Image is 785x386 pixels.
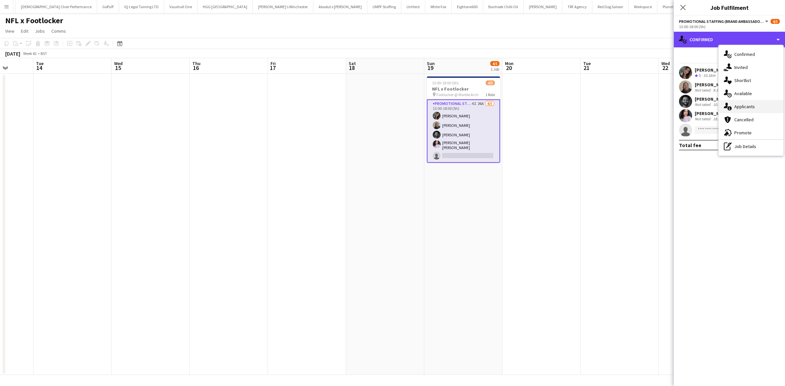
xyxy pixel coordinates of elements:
[695,88,712,92] div: Not rated
[22,51,38,56] span: Week 42
[712,102,726,107] div: 10.5km
[367,0,401,13] button: UMPF Staffing
[35,28,45,34] span: Jobs
[734,77,751,83] span: Shortlist
[695,110,765,116] div: [PERSON_NAME] [PERSON_NAME]
[427,76,500,163] app-job-card: 13:00-18:00 (5h)4/5NFL x Footlocker Footlocker @ Marble Arch1 RolePromotional Staffing (Brand Amb...
[35,64,44,72] span: 14
[592,0,629,13] button: Red Dog Saloon
[427,99,500,163] app-card-role: Promotional Staffing (Brand Ambassadors)4I26A4/513:00-18:00 (5h)[PERSON_NAME][PERSON_NAME][PERSON...
[734,117,754,123] span: Cancelled
[734,104,755,109] span: Applicants
[5,28,14,34] span: View
[504,64,514,72] span: 20
[485,92,495,97] span: 1 Role
[734,130,752,136] span: Promote
[349,60,356,66] span: Sat
[51,28,66,34] span: Comms
[699,73,701,78] span: 5
[253,0,313,13] button: [PERSON_NAME]'s Winchester
[401,0,425,13] button: UnHerd
[164,0,198,13] button: Vauxhall One
[21,28,28,34] span: Edit
[674,3,785,12] h3: Job Fulfilment
[679,19,769,24] button: Promotional Staffing (Brand Ambassadors)
[712,116,726,121] div: 18.2km
[425,0,452,13] button: White Fox
[348,64,356,72] span: 18
[695,67,729,73] div: [PERSON_NAME]
[695,116,712,121] div: Not rated
[719,140,783,153] div: Job Details
[771,19,780,24] span: 4/5
[198,0,253,13] button: HGG [GEOGRAPHIC_DATA]
[97,0,119,13] button: GoPuff
[695,96,729,102] div: [PERSON_NAME]
[734,64,748,70] span: Invited
[452,0,483,13] button: Eightone600
[36,60,44,66] span: Tue
[5,16,63,25] h1: NFL x Footlocker
[191,64,201,72] span: 16
[702,73,717,78] div: 10.1km
[486,80,495,85] span: 4/5
[192,60,201,66] span: Thu
[16,0,97,13] button: [DEMOGRAPHIC_DATA] Choir Performance
[661,60,670,66] span: Wed
[313,0,367,13] button: Absolut x [PERSON_NAME]
[426,64,435,72] span: 19
[18,27,31,35] a: Edit
[734,91,752,96] span: Available
[270,64,276,72] span: 17
[32,27,47,35] a: Jobs
[113,64,123,72] span: 15
[660,64,670,72] span: 22
[114,60,123,66] span: Wed
[505,60,514,66] span: Mon
[491,67,499,72] div: 1 Job
[562,0,592,13] button: TRF Agency
[119,0,164,13] button: IQ Legal Taining LTD
[657,0,693,13] button: Planet Organic
[679,24,780,29] div: 13:00-18:00 (5h)
[679,19,764,24] span: Promotional Staffing (Brand Ambassadors)
[427,86,500,92] h3: NFL x Footlocker
[270,60,276,66] span: Fri
[483,0,524,13] button: Banhoek Chilli Oil
[3,27,17,35] a: View
[524,0,562,13] button: [PERSON_NAME]
[5,50,20,57] div: [DATE]
[582,64,591,72] span: 21
[679,142,701,148] div: Total fee
[49,27,69,35] a: Comms
[695,82,729,88] div: [PERSON_NAME]
[490,61,499,66] span: 4/5
[674,32,785,47] div: Confirmed
[583,60,591,66] span: Tue
[41,51,47,56] div: BST
[432,80,459,85] span: 13:00-18:00 (5h)
[695,102,712,107] div: Not rated
[436,92,479,97] span: Footlocker @ Marble Arch
[427,60,435,66] span: Sun
[629,0,657,13] button: Workspace
[734,51,755,57] span: Confirmed
[712,88,724,92] div: 9.3km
